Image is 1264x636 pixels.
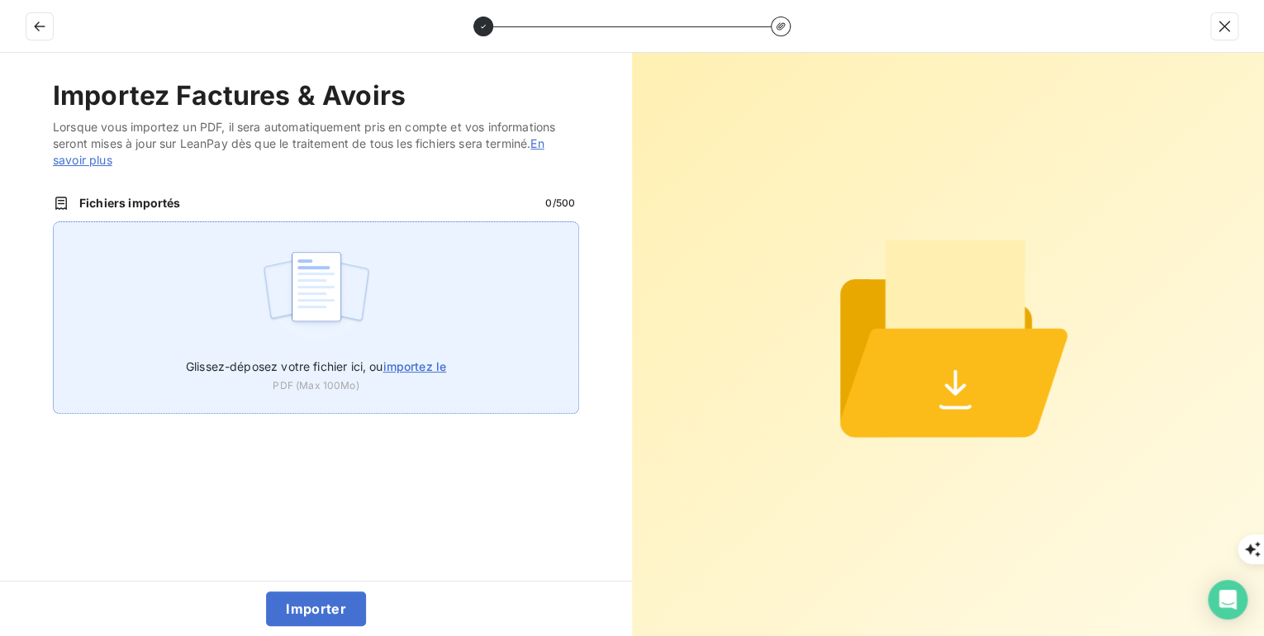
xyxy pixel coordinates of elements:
[1208,580,1247,619] div: Open Intercom Messenger
[383,359,446,373] span: importez le
[273,378,359,393] span: PDF (Max 100Mo)
[261,242,371,348] img: illustration
[541,196,579,211] span: 0 / 500
[79,195,531,211] span: Fichiers importés
[186,359,446,373] span: Glissez-déposez votre fichier ici, ou
[53,119,579,168] span: Lorsque vous importez un PDF, il sera automatiquement pris en compte et vos informations seront m...
[266,591,366,626] button: Importer
[53,79,579,112] h2: Importez Factures & Avoirs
